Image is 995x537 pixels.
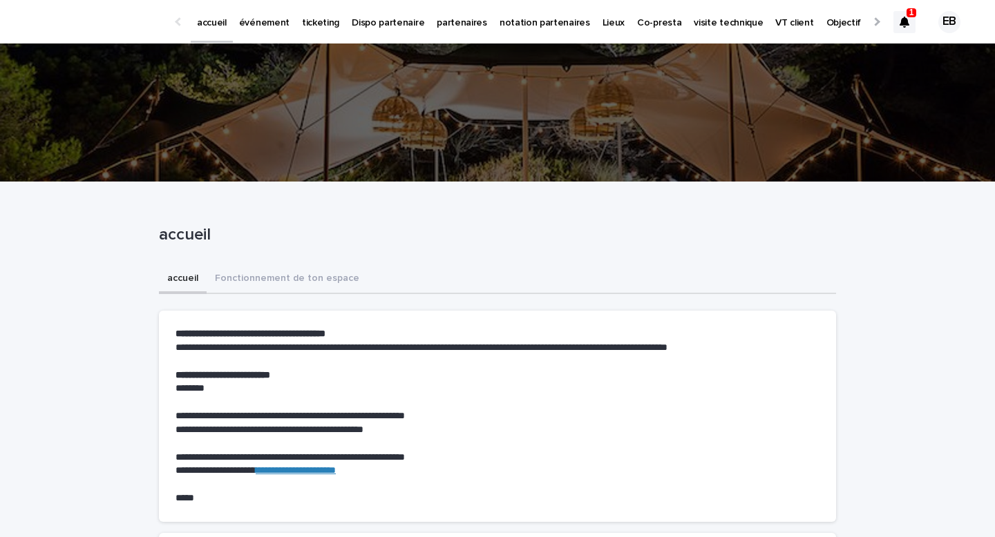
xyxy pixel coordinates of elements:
[207,265,368,294] button: Fonctionnement de ton espace
[893,11,916,33] div: 1
[28,8,162,36] img: Ls34BcGeRexTGTNfXpUC
[909,8,914,17] p: 1
[938,11,960,33] div: EB
[159,225,831,245] p: accueil
[159,265,207,294] button: accueil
